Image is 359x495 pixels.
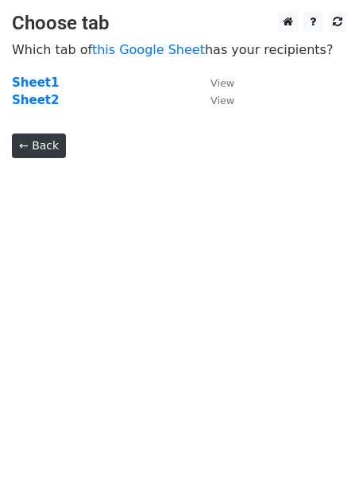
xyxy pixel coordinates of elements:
[92,42,205,57] a: this Google Sheet
[210,77,234,89] small: View
[195,75,234,90] a: View
[210,95,234,106] small: View
[12,75,59,90] a: Sheet1
[12,93,59,107] a: Sheet2
[12,133,66,158] a: ← Back
[280,419,359,495] iframe: Chat Widget
[12,12,347,35] h3: Choose tab
[195,93,234,107] a: View
[12,41,347,58] p: Which tab of has your recipients?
